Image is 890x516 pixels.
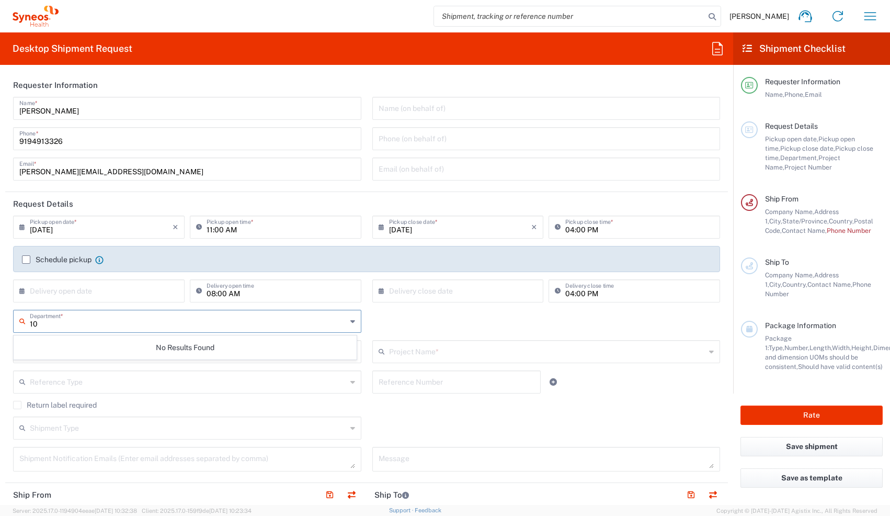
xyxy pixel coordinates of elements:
[765,195,798,203] span: Ship From
[765,91,784,98] span: Name,
[546,375,561,389] a: Add Reference
[95,508,137,514] span: [DATE] 10:32:38
[765,321,836,330] span: Package Information
[13,199,73,209] h2: Request Details
[782,217,829,225] span: State/Province,
[782,227,827,234] span: Contact Name,
[22,255,92,264] label: Schedule pickup
[415,507,441,513] a: Feedback
[434,6,705,26] input: Shipment, tracking or reference number
[769,344,784,352] span: Type,
[784,344,809,352] span: Number,
[740,406,883,425] button: Rate
[765,77,840,86] span: Requester Information
[14,335,357,360] div: No Results Found
[784,163,832,171] span: Project Number
[374,490,409,500] h2: Ship To
[829,217,854,225] span: Country,
[13,80,98,91] h2: Requester Information
[716,506,877,515] span: Copyright © [DATE]-[DATE] Agistix Inc., All Rights Reserved
[740,468,883,488] button: Save as template
[782,281,807,288] span: Country,
[784,91,805,98] span: Phone,
[798,363,883,371] span: Should have valid content(s)
[740,437,883,456] button: Save shipment
[805,91,822,98] span: Email
[807,281,852,288] span: Contact Name,
[769,281,782,288] span: City,
[827,227,871,234] span: Phone Number
[780,144,835,152] span: Pickup close date,
[531,219,537,235] i: ×
[173,219,178,235] i: ×
[389,507,415,513] a: Support
[765,271,814,279] span: Company Name,
[729,12,789,21] span: [PERSON_NAME]
[809,344,832,352] span: Length,
[765,334,792,352] span: Package 1:
[769,217,782,225] span: City,
[780,154,818,162] span: Department,
[743,42,846,55] h2: Shipment Checklist
[13,490,51,500] h2: Ship From
[209,508,252,514] span: [DATE] 10:23:34
[765,122,818,130] span: Request Details
[13,508,137,514] span: Server: 2025.17.0-1194904eeae
[851,344,873,352] span: Height,
[765,208,814,216] span: Company Name,
[13,401,97,409] label: Return label required
[765,135,818,143] span: Pickup open date,
[832,344,851,352] span: Width,
[765,258,789,266] span: Ship To
[142,508,252,514] span: Client: 2025.17.0-159f9de
[13,42,132,55] h2: Desktop Shipment Request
